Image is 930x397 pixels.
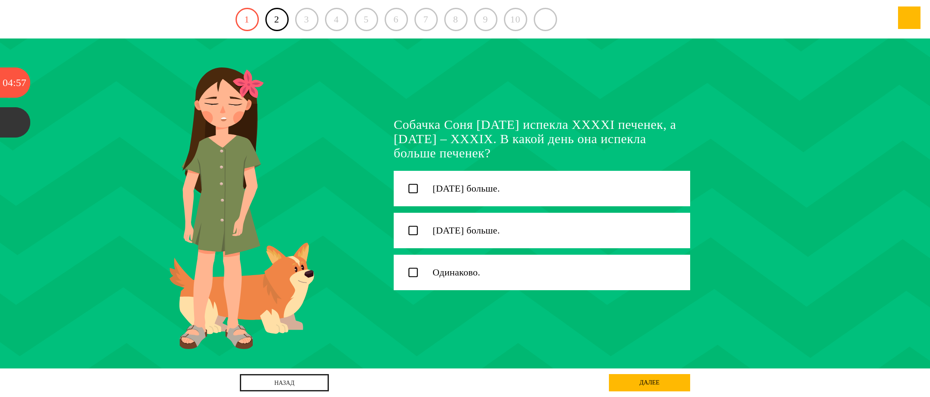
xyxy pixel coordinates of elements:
div: 10 [504,8,527,31]
div: далее [609,374,690,391]
div: 57 [16,67,26,98]
div: 6 [385,8,408,31]
div: : [13,67,16,98]
div: [DATE] больше. [433,225,500,236]
div: 04 [3,67,13,98]
div: 9 [474,8,497,31]
div: 7 [414,8,438,31]
div: Одинаково. [433,267,480,278]
div: 5 [355,8,378,31]
div: 8 [444,8,468,31]
div: 4 [325,8,348,31]
a: назад [240,374,329,391]
h2: Собачка Соня [DATE] испекла XXXХI печенек, а [DATE] – XXXIХ. В какой день она испекла больше пече... [394,117,690,160]
a: 2 [265,8,289,31]
div: [DATE] больше. [433,183,500,194]
a: 1 [236,8,259,31]
div: 3 [295,8,318,31]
